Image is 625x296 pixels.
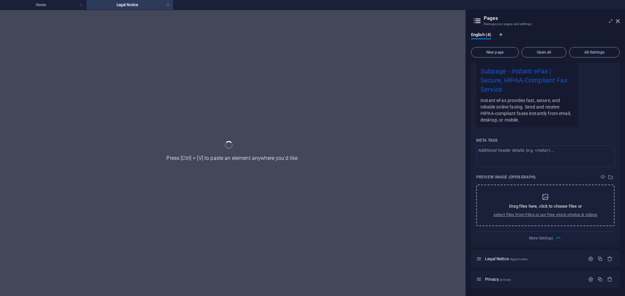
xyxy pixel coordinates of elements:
span: New page [474,50,516,54]
div: Subpage - Instant eFax | Secure, HIPAA-Compliant Fax Service [480,66,574,97]
button: upload [599,173,607,181]
h3: Manage your pages and settings [484,21,607,27]
div: Instant eFax provides fast, secure, and reliable online faxing. Send and receive HIPAA-compliant ... [480,97,574,123]
div: Duplicate [597,277,603,282]
div: Duplicate [597,256,603,262]
p: This image will be shown when the website is shared on social networks [476,174,535,180]
div: Remove [607,277,613,282]
div: Remove [607,256,613,262]
div: Privacy/privacy [483,277,585,281]
div: Settings [588,256,593,262]
button: More Settings [542,234,549,242]
button: select-media [607,173,615,181]
p: Enter HTML code here that will be placed inside the <head> tags of your website. Please note that... [476,138,497,143]
button: All Settings [569,47,620,58]
span: All Settings [572,50,617,54]
div: Legal Notice/legal-notice [483,257,585,261]
span: Open all [524,50,563,54]
button: Open all [521,47,566,58]
span: /legal-notice [509,257,528,261]
button: New page [471,47,519,58]
h4: Legal Notice [87,1,173,8]
span: Click to open page [485,277,511,282]
i: Upload file [600,174,605,180]
div: Language Tabs [471,32,620,45]
p: Drag files here, click to choose files or [509,203,582,209]
span: Legal Notice [485,256,527,261]
span: /privacy [499,278,511,281]
span: English (4) [471,31,491,40]
span: More Settings [529,236,553,240]
i: Select from the file manager or choose stock photos [608,174,613,180]
h2: Pages [484,15,620,21]
textarea: Meta tags [476,146,615,167]
div: dropzone [493,193,598,218]
p: select files from Files or our free stock photos & videos [493,212,598,218]
div: Settings [588,277,593,282]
